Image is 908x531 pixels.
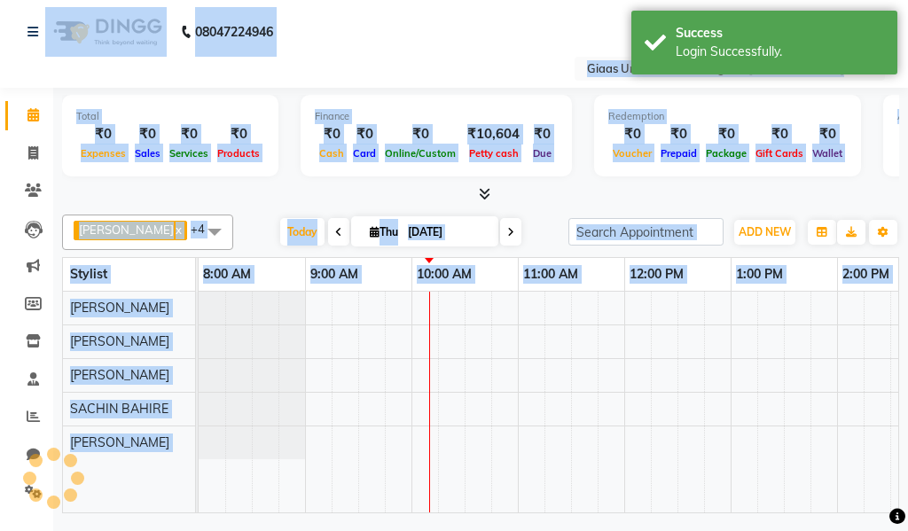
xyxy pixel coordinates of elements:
[656,124,701,144] div: ₹0
[70,266,107,282] span: Stylist
[76,147,130,160] span: Expenses
[808,124,847,144] div: ₹0
[306,262,363,287] a: 9:00 AM
[528,147,556,160] span: Due
[76,124,130,144] div: ₹0
[315,147,348,160] span: Cash
[739,225,791,238] span: ADD NEW
[195,7,273,57] b: 08047224946
[701,147,751,160] span: Package
[676,43,884,61] div: Login Successfully.
[348,124,380,144] div: ₹0
[403,219,491,246] input: 2025-09-04
[734,220,795,245] button: ADD NEW
[45,7,167,57] img: logo
[191,222,218,236] span: +4
[465,147,523,160] span: Petty cash
[315,124,348,144] div: ₹0
[70,333,169,349] span: [PERSON_NAME]
[70,401,168,417] span: SACHIN BAHIRE
[70,434,169,450] span: [PERSON_NAME]
[412,262,476,287] a: 10:00 AM
[751,124,808,144] div: ₹0
[608,124,656,144] div: ₹0
[213,147,264,160] span: Products
[130,147,165,160] span: Sales
[656,147,701,160] span: Prepaid
[348,147,380,160] span: Card
[165,147,213,160] span: Services
[70,367,169,383] span: [PERSON_NAME]
[608,147,656,160] span: Voucher
[808,147,847,160] span: Wallet
[315,109,558,124] div: Finance
[527,124,558,144] div: ₹0
[213,124,264,144] div: ₹0
[838,262,894,287] a: 2:00 PM
[676,24,884,43] div: Success
[76,109,264,124] div: Total
[608,109,847,124] div: Redemption
[130,124,165,144] div: ₹0
[751,147,808,160] span: Gift Cards
[519,262,583,287] a: 11:00 AM
[79,223,174,237] span: [PERSON_NAME]
[199,262,255,287] a: 8:00 AM
[732,262,787,287] a: 1:00 PM
[380,147,460,160] span: Online/Custom
[625,262,688,287] a: 12:00 PM
[70,300,169,316] span: [PERSON_NAME]
[701,124,751,144] div: ₹0
[568,218,724,246] input: Search Appointment
[174,223,182,237] a: x
[365,225,403,238] span: Thu
[280,218,325,246] span: Today
[460,124,527,144] div: ₹10,604
[165,124,213,144] div: ₹0
[380,124,460,144] div: ₹0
